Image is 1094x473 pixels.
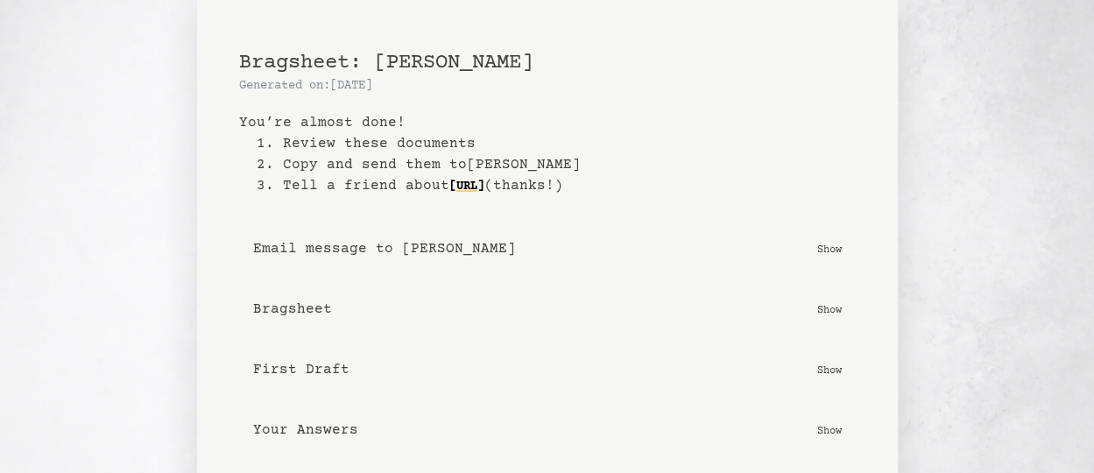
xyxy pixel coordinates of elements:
b: Email message to [PERSON_NAME] [253,238,516,259]
span: Bragsheet: [PERSON_NAME] [239,51,533,74]
b: First Draft [253,359,349,380]
li: 2. Copy and send them to [PERSON_NAME] [257,154,856,175]
b: Your Answers [253,420,358,441]
b: Bragsheet [253,299,332,320]
p: Show [817,300,842,318]
b: You’re almost done! [239,112,856,133]
p: Generated on: [DATE] [239,77,856,95]
p: Show [817,240,842,258]
a: [URL] [449,173,484,201]
li: 1. Review these documents [257,133,856,154]
p: Show [817,421,842,439]
button: First Draft Show [239,345,856,395]
button: Email message to [PERSON_NAME] Show [239,224,856,274]
p: Show [817,361,842,378]
li: 3. Tell a friend about (thanks!) [257,175,856,196]
button: Your Answers Show [239,406,856,455]
button: Bragsheet Show [239,285,856,335]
